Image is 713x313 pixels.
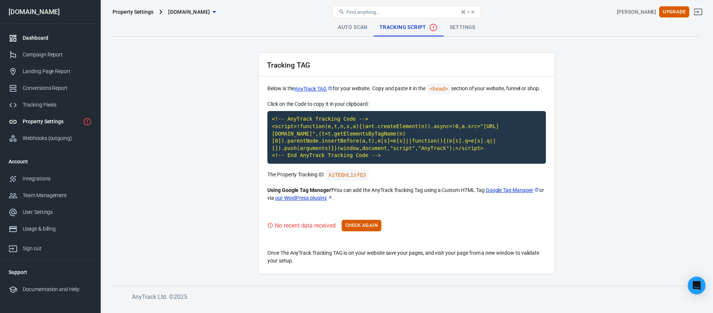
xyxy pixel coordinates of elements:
a: Campaign Report [3,46,98,63]
h2: Tracking TAG [267,61,310,69]
button: [DOMAIN_NAME] [165,5,219,19]
a: Team Management [3,187,98,204]
div: User Settings [23,208,92,216]
a: Google Tag Manager [486,186,539,194]
span: Tracking Script [380,23,438,32]
p: Once The AnyTrack Tracking TAG is on your website save your pages, and visit your page from a new... [267,249,546,265]
div: Usage & billing [23,225,92,233]
code: Click to copy [267,111,546,164]
div: No recent data received [275,221,336,230]
span: Find anything... [346,9,380,15]
a: Integrations [3,170,98,187]
a: Sign out [3,237,98,257]
div: Campaign Report [23,51,92,59]
div: Documentation and Help [23,286,92,293]
a: Webhooks (outgoing) [3,130,98,147]
div: Conversions Report [23,84,92,92]
a: Landing Page Report [3,63,98,80]
li: Support [3,263,98,281]
button: Check Again [342,220,381,231]
h6: AnyTrack Ltd. © 2025 [132,292,689,301]
div: ⌘ + K [461,9,475,15]
a: Usage & billing [3,221,98,237]
code: Click to copy [326,170,369,180]
a: our WordPress plugins [275,194,333,202]
code: <head> [427,84,451,94]
div: [DOMAIN_NAME] [3,9,98,15]
button: Find anything...⌘ + K [332,6,481,18]
button: Upgrade [659,6,689,18]
p: Below is the for your website. Copy and paste it in the section of your website, funnel or shop. [267,84,546,94]
svg: Property is not installed yet [83,117,92,126]
div: Team Management [23,192,92,199]
a: User Settings [3,204,98,221]
div: Integrations [23,175,92,183]
div: Open Intercom Messenger [688,277,706,294]
li: Account [3,153,98,170]
svg: No data received [429,23,438,32]
p: The Property Tracking ID: [267,170,546,180]
div: Property Settings [23,118,80,125]
div: Landing Page Report [23,68,92,75]
a: AnyTrack TAG [294,85,332,93]
div: Webhooks (outgoing) [23,134,92,142]
div: Visit your website to trigger the Tracking Tag and validate your setup. [267,221,336,230]
div: Dashboard [23,34,92,42]
div: Account id: 2mIetB8M [617,8,656,16]
a: Dashboard [3,30,98,46]
p: Click on the Code to copy it in your clipboard: [267,100,546,108]
a: Property Settings [3,113,98,130]
a: Tracking Pixels [3,97,98,113]
div: Sign out [23,245,92,252]
strong: Using Google Tag Manager? [267,187,333,193]
a: Settings [444,19,481,36]
a: Auto Scan [332,19,374,36]
div: Property Settings [113,8,153,16]
a: Sign out [689,3,707,21]
span: dusankocic.com [168,7,210,17]
p: You can add the AnyTrack Tracking Tag using a Custom HTML Tag or via . [267,186,546,202]
div: Tracking Pixels [23,101,92,109]
a: Conversions Report [3,80,98,97]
